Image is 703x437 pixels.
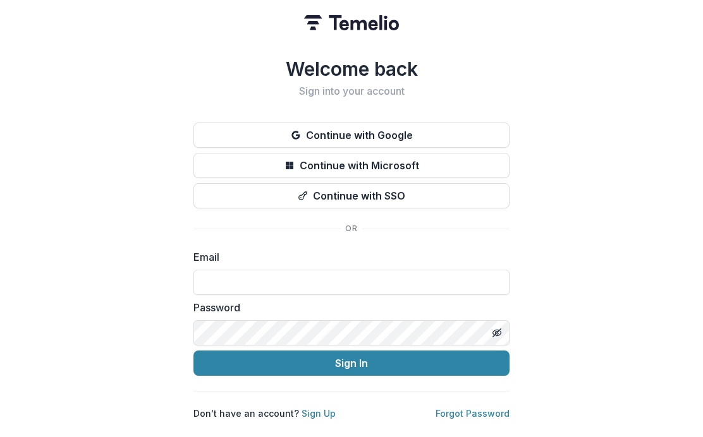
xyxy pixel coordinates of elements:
label: Password [193,300,502,315]
a: Sign Up [302,408,336,419]
h1: Welcome back [193,57,510,80]
button: Continue with Google [193,123,510,148]
label: Email [193,249,502,265]
button: Sign In [193,350,510,376]
button: Continue with Microsoft [193,153,510,178]
button: Toggle password visibility [487,323,507,343]
img: Temelio [304,15,399,30]
p: Don't have an account? [193,407,336,420]
h2: Sign into your account [193,85,510,97]
button: Continue with SSO [193,183,510,208]
a: Forgot Password [436,408,510,419]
